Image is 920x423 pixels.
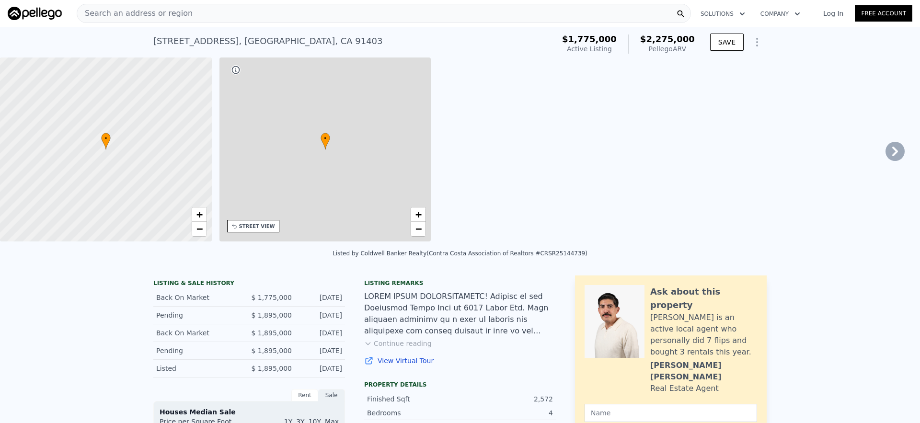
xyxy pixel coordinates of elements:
a: View Virtual Tour [364,356,556,366]
div: [DATE] [299,328,342,338]
div: [DATE] [299,293,342,302]
span: Active Listing [567,45,612,53]
a: Free Account [855,5,912,22]
button: Solutions [693,5,753,23]
div: Pellego ARV [640,44,695,54]
button: SAVE [710,34,744,51]
div: Real Estate Agent [650,383,719,394]
div: [STREET_ADDRESS] , [GEOGRAPHIC_DATA] , CA 91403 [153,34,383,48]
span: • [321,134,330,143]
a: Zoom in [192,207,207,222]
span: Search an address or region [77,8,193,19]
div: Listing remarks [364,279,556,287]
span: $ 1,895,000 [251,347,292,354]
span: − [415,223,422,235]
div: LISTING & SALE HISTORY [153,279,345,289]
div: Back On Market [156,293,241,302]
span: $2,275,000 [640,34,695,44]
div: Ask about this property [650,285,757,312]
div: [PERSON_NAME] [PERSON_NAME] [650,360,757,383]
input: Name [585,404,757,422]
div: • [321,133,330,149]
span: $ 1,895,000 [251,365,292,372]
span: $ 1,775,000 [251,294,292,301]
div: 4 [460,408,553,418]
span: + [196,208,202,220]
span: $ 1,895,000 [251,329,292,337]
div: Listed by Coldwell Banker Realty (Contra Costa Association of Realtors #CRSR25144739) [333,250,587,257]
a: Zoom out [411,222,425,236]
div: • [101,133,111,149]
span: $ 1,895,000 [251,311,292,319]
div: 2,572 [460,394,553,404]
div: Rent [291,389,318,401]
div: Back On Market [156,328,241,338]
div: LOREM IPSUM DOLORSITAMETC! Adipisc el sed Doeiusmod Tempo Inci ut 6017 Labor Etd. Magn aliquaen a... [364,291,556,337]
div: Houses Median Sale [160,407,339,417]
div: [PERSON_NAME] is an active local agent who personally did 7 flips and bought 3 rentals this year. [650,312,757,358]
img: Pellego [8,7,62,20]
div: Bedrooms [367,408,460,418]
span: + [415,208,422,220]
div: [DATE] [299,346,342,355]
span: $1,775,000 [562,34,617,44]
a: Zoom in [411,207,425,222]
div: Property details [364,381,556,389]
div: Listed [156,364,241,373]
div: [DATE] [299,310,342,320]
a: Zoom out [192,222,207,236]
div: Finished Sqft [367,394,460,404]
div: Sale [318,389,345,401]
span: • [101,134,111,143]
button: Continue reading [364,339,432,348]
button: Company [753,5,808,23]
button: Show Options [747,33,767,52]
span: − [196,223,202,235]
div: Pending [156,346,241,355]
div: [DATE] [299,364,342,373]
a: Log In [812,9,855,18]
div: Pending [156,310,241,320]
div: STREET VIEW [239,223,275,230]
